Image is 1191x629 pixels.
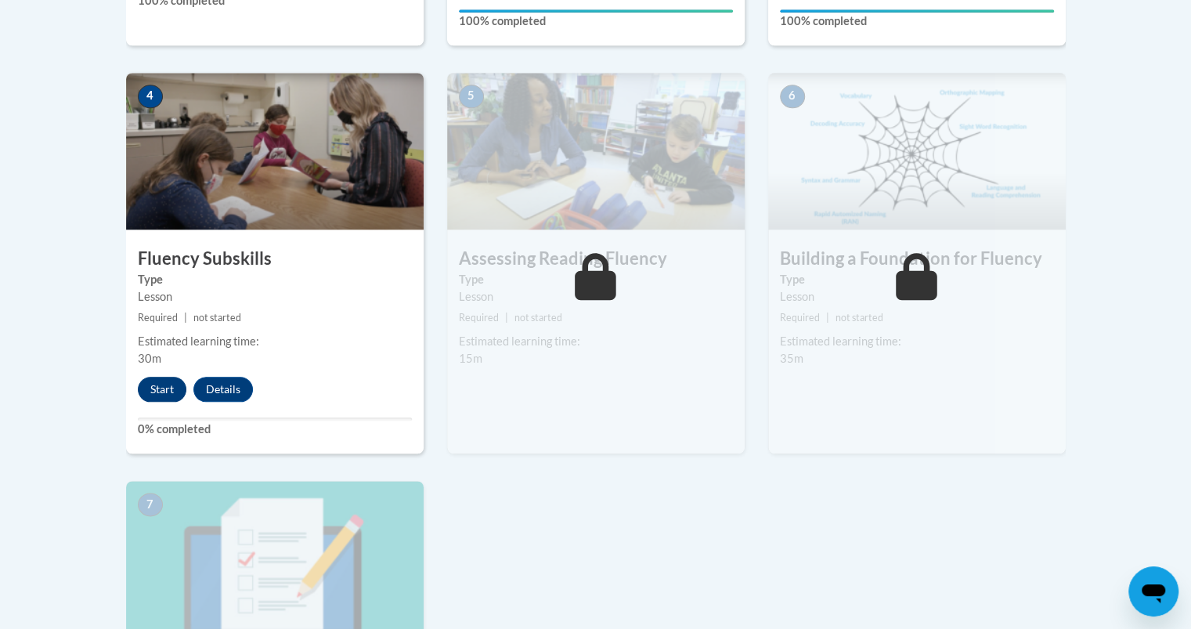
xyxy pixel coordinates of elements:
label: Type [138,271,412,288]
h3: Assessing Reading Fluency [447,247,745,271]
label: Type [780,271,1054,288]
div: Your progress [459,9,733,13]
div: Lesson [459,288,733,305]
div: Estimated learning time: [780,333,1054,350]
span: | [826,312,829,324]
span: Required [780,312,820,324]
span: Required [459,312,499,324]
img: Course Image [447,73,745,230]
span: | [184,312,187,324]
div: Estimated learning time: [459,333,733,350]
span: 30m [138,352,161,365]
img: Course Image [768,73,1066,230]
h3: Fluency Subskills [126,247,424,271]
button: Details [193,377,253,402]
div: Lesson [780,288,1054,305]
label: 100% completed [459,13,733,30]
h3: Building a Foundation for Fluency [768,247,1066,271]
span: 15m [459,352,482,365]
label: 0% completed [138,421,412,438]
span: 7 [138,493,163,516]
span: | [505,312,508,324]
span: Required [138,312,178,324]
div: Lesson [138,288,412,305]
span: not started [193,312,241,324]
div: Your progress [780,9,1054,13]
span: 4 [138,85,163,108]
div: Estimated learning time: [138,333,412,350]
span: 6 [780,85,805,108]
span: not started [836,312,883,324]
button: Start [138,377,186,402]
img: Course Image [126,73,424,230]
label: Type [459,271,733,288]
label: 100% completed [780,13,1054,30]
span: not started [514,312,562,324]
span: 35m [780,352,803,365]
span: 5 [459,85,484,108]
iframe: Button to launch messaging window [1128,566,1178,616]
